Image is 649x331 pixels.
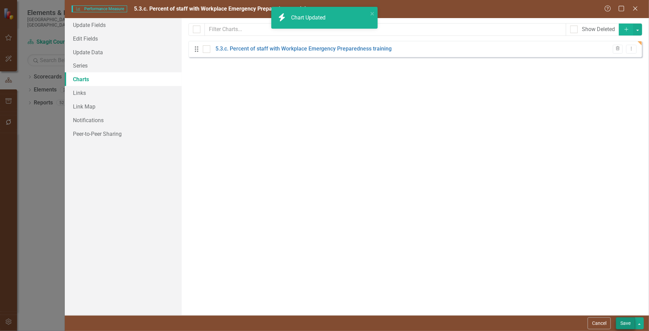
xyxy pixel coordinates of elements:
a: Charts [65,72,182,86]
div: Chart Updated [291,14,327,22]
button: Cancel [588,317,611,329]
span: 5.3.c. Percent of staff with Workplace Emergency Preparedness training [134,5,312,12]
a: Update Fields [65,18,182,32]
button: close [370,10,375,17]
input: Filter Charts... [205,23,566,36]
div: Show Deleted [582,26,615,33]
a: Update Data [65,45,182,59]
a: 5.3.c. Percent of staff with Workplace Emergency Preparedness training [215,45,392,53]
a: Notifications [65,113,182,127]
a: Link Map [65,100,182,113]
span: Performance Measure [72,5,127,12]
button: Save [616,317,635,329]
a: Peer-to-Peer Sharing [65,127,182,141]
a: Series [65,59,182,72]
a: Links [65,86,182,100]
a: Edit Fields [65,32,182,45]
